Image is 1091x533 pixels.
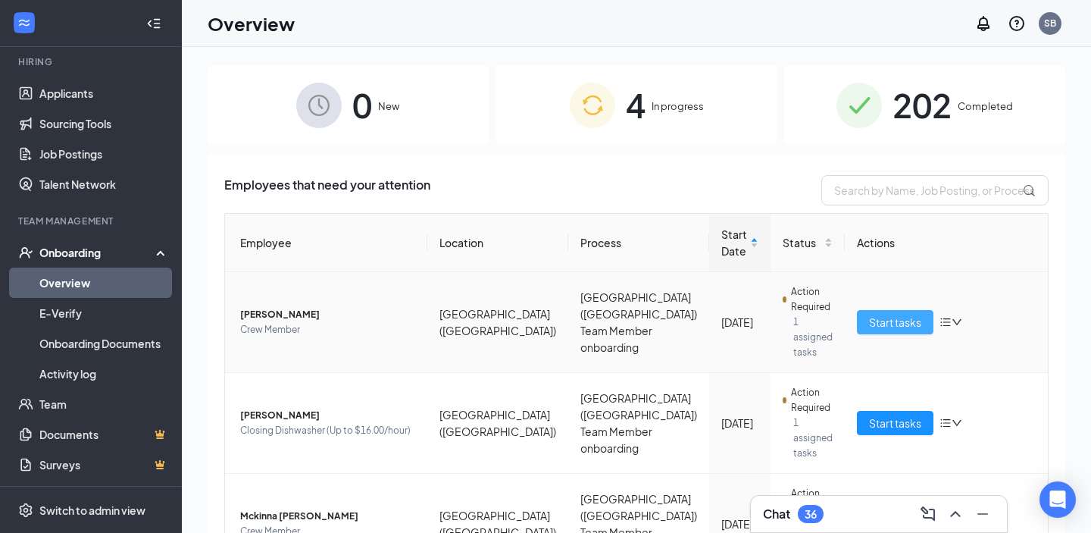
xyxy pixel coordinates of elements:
span: Start Date [721,226,747,259]
div: Onboarding [39,245,156,260]
a: Talent Network [39,169,169,199]
div: [DATE] [721,415,758,431]
div: Open Intercom Messenger [1039,481,1076,518]
span: 202 [892,79,952,131]
svg: WorkstreamLogo [17,15,32,30]
td: [GEOGRAPHIC_DATA] ([GEOGRAPHIC_DATA]) Team Member onboarding [568,272,709,373]
span: Closing Dishwasher (Up to $16.00/hour) [240,423,415,438]
svg: Minimize [974,505,992,523]
a: Onboarding Documents [39,328,169,359]
a: Overview [39,268,169,298]
div: [DATE] [721,314,758,331]
span: [PERSON_NAME] [240,307,415,322]
a: SurveysCrown [39,450,169,480]
span: Action Required [791,284,833,315]
span: Crew Member [240,322,415,337]
th: Actions [845,214,1048,272]
span: bars [939,316,952,328]
span: Start tasks [869,415,921,431]
h3: Chat [763,506,790,522]
div: Hiring [18,55,166,68]
svg: QuestionInfo [1008,14,1026,33]
button: ChevronUp [943,502,968,526]
a: Applicants [39,78,169,108]
span: [PERSON_NAME] [240,408,415,423]
h1: Overview [208,11,295,36]
a: E-Verify [39,298,169,328]
th: Location [427,214,568,272]
span: Action Required [791,486,833,516]
span: 0 [352,79,372,131]
span: 4 [626,79,646,131]
span: bars [939,417,952,429]
span: 1 assigned tasks [793,315,833,360]
td: [GEOGRAPHIC_DATA] ([GEOGRAPHIC_DATA]) Team Member onboarding [568,373,709,474]
td: [GEOGRAPHIC_DATA] ([GEOGRAPHIC_DATA]) [427,373,568,474]
span: Status [783,234,821,251]
a: Sourcing Tools [39,108,169,139]
span: New [378,99,399,114]
span: Employees that need your attention [224,175,430,205]
svg: Notifications [974,14,993,33]
div: [DATE] [721,516,758,532]
th: Status [771,214,845,272]
svg: Collapse [146,16,161,31]
span: Start tasks [869,314,921,331]
span: Completed [958,99,1013,114]
a: DocumentsCrown [39,419,169,450]
svg: Settings [18,503,33,518]
span: down [952,418,962,428]
div: Switch to admin view [39,503,145,518]
td: [GEOGRAPHIC_DATA] ([GEOGRAPHIC_DATA]) [427,272,568,373]
a: Team [39,389,169,419]
span: In progress [652,99,704,114]
svg: UserCheck [18,245,33,260]
input: Search by Name, Job Posting, or Process [821,175,1049,205]
button: ComposeMessage [916,502,940,526]
div: Team Management [18,215,166,227]
span: 1 assigned tasks [793,415,833,461]
a: Activity log [39,359,169,389]
span: down [952,317,962,328]
svg: ComposeMessage [919,505,937,523]
span: Mckinna [PERSON_NAME] [240,509,415,524]
div: SB [1044,17,1056,30]
th: Employee [225,214,427,272]
a: Job Postings [39,139,169,169]
span: Action Required [791,385,833,415]
button: Start tasks [857,310,933,334]
button: Minimize [971,502,995,526]
div: 36 [805,508,817,521]
button: Start tasks [857,411,933,435]
th: Process [568,214,709,272]
svg: ChevronUp [946,505,964,523]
